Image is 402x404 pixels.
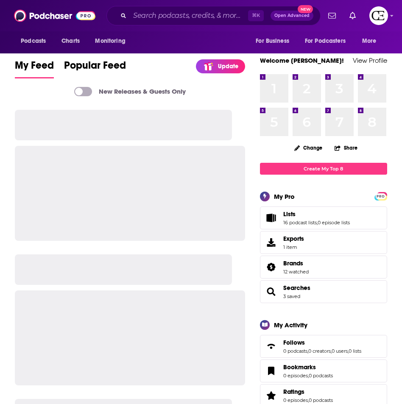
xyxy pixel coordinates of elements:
a: Lists [283,210,350,218]
button: open menu [356,33,387,49]
span: Lists [283,210,296,218]
a: Bookmarks [283,363,333,371]
span: For Podcasters [305,35,346,47]
a: My Feed [15,59,54,78]
div: Search podcasts, credits, & more... [106,6,321,25]
a: 0 episode lists [318,220,350,226]
span: Monitoring [95,35,125,47]
a: 0 episodes [283,397,308,403]
button: Show profile menu [369,6,388,25]
a: Bookmarks [263,365,280,377]
a: Popular Feed [64,59,126,78]
a: Exports [260,231,387,254]
span: My Feed [15,59,54,77]
a: Follows [283,339,361,346]
a: Ratings [263,390,280,401]
span: Exports [283,235,304,242]
a: 0 podcasts [309,397,333,403]
img: Podchaser - Follow, Share and Rate Podcasts [14,8,95,24]
span: Bookmarks [260,359,387,382]
a: View Profile [353,56,387,64]
span: Bookmarks [283,363,316,371]
span: Brands [283,259,303,267]
a: 0 lists [349,348,361,354]
span: , [308,397,309,403]
img: User Profile [369,6,388,25]
span: ⌘ K [248,10,264,21]
a: New Releases & Guests Only [74,87,186,96]
p: Update [218,63,238,70]
a: Charts [56,33,85,49]
div: My Activity [274,321,307,329]
span: Brands [260,256,387,279]
a: 0 podcasts [283,348,307,354]
button: open menu [89,33,136,49]
a: Show notifications dropdown [346,8,359,23]
button: open menu [299,33,358,49]
span: , [307,348,308,354]
span: , [308,373,309,379]
span: Follows [283,339,305,346]
span: Open Advanced [274,14,310,18]
a: PRO [376,192,386,199]
div: My Pro [274,192,295,201]
span: For Business [256,35,289,47]
button: open menu [250,33,300,49]
a: 3 saved [283,293,300,299]
a: Show notifications dropdown [325,8,339,23]
a: Welcome [PERSON_NAME]! [260,56,344,64]
input: Search podcasts, credits, & more... [130,9,248,22]
span: Podcasts [21,35,46,47]
button: Change [289,142,327,153]
a: Lists [263,212,280,224]
a: Ratings [283,388,333,396]
span: Charts [61,35,80,47]
span: 1 item [283,244,304,250]
a: 0 podcasts [309,373,333,379]
button: Open AdvancedNew [271,11,313,21]
a: Create My Top 8 [260,163,387,174]
span: New [298,5,313,13]
span: More [362,35,377,47]
span: Ratings [283,388,304,396]
button: open menu [15,33,57,49]
a: Brands [283,259,309,267]
a: Update [196,59,245,73]
span: Popular Feed [64,59,126,77]
span: Exports [263,237,280,248]
button: Share [334,139,358,156]
span: Logged in as cozyearthaudio [369,6,388,25]
a: Searches [263,286,280,298]
a: 0 creators [308,348,331,354]
span: Searches [260,280,387,303]
a: 12 watched [283,269,309,275]
a: Searches [283,284,310,292]
a: 0 users [332,348,348,354]
span: Lists [260,206,387,229]
span: Follows [260,335,387,358]
span: PRO [376,193,386,200]
a: Follows [263,340,280,352]
a: Brands [263,261,280,273]
a: 0 episodes [283,373,308,379]
a: 16 podcast lists [283,220,317,226]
